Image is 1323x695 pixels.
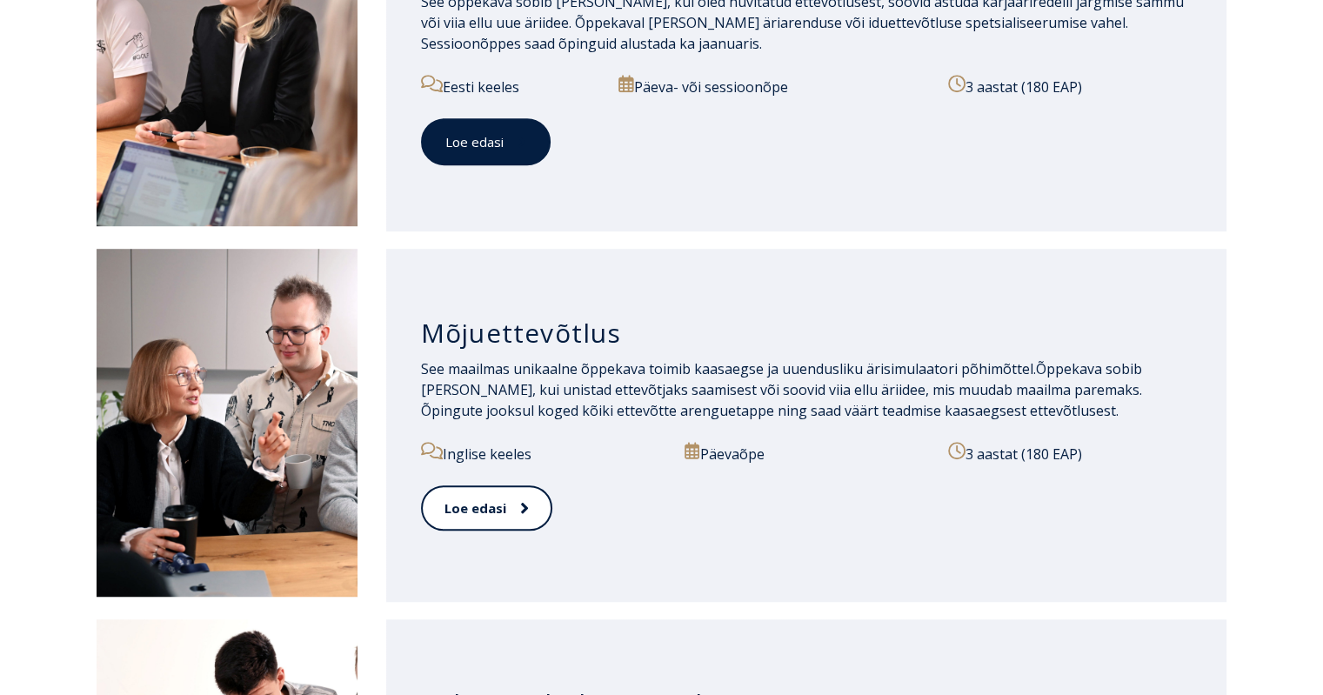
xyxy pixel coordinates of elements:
[618,75,928,97] p: Päeva- või sessioonõpe
[421,317,1193,350] h3: Mõjuettevõtlus
[421,118,551,166] a: Loe edasi
[421,359,1036,378] span: See maailmas unikaalne õppekava toimib kaasaegse ja uuendusliku ärisimulaatori põhimõttel.
[421,359,1142,420] span: Õppekava sobib [PERSON_NAME], kui unistad ettevõtjaks saamisest või soovid viia ellu äriidee, mis...
[421,442,665,464] p: Inglise keeles
[685,442,928,464] p: Päevaõpe
[948,75,1192,97] p: 3 aastat (180 EAP)
[421,485,552,531] a: Loe edasi
[97,249,357,597] img: Mõjuettevõtlus
[948,442,1174,464] p: 3 aastat (180 EAP)
[421,75,599,97] p: Eesti keeles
